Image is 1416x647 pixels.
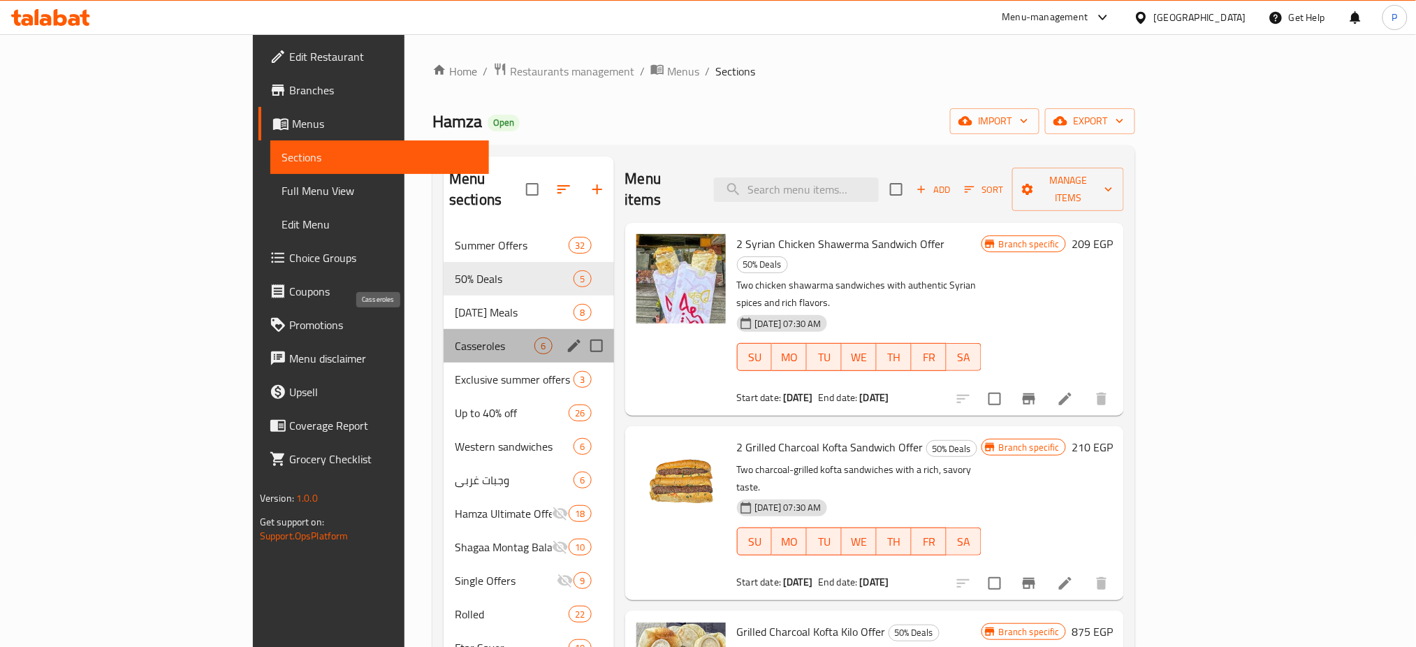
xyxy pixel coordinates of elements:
button: Add [911,179,956,201]
span: Manage items [1023,172,1113,207]
div: Exclusive summer offers3 [444,363,614,396]
span: Open [488,117,520,129]
div: items [569,237,591,254]
span: P [1392,10,1398,25]
a: Edit Menu [270,208,490,241]
a: Edit menu item [1057,575,1074,592]
span: SU [743,347,767,368]
span: Branches [289,82,479,99]
span: Exclusive summer offers [455,371,574,388]
span: Select section [882,175,911,204]
span: MO [778,347,801,368]
button: SA [947,343,981,371]
button: MO [772,528,807,555]
b: [DATE] [860,388,889,407]
div: items [569,505,591,522]
span: Grilled Charcoal Kofta Kilo Offer [737,621,886,642]
div: وجبات غربي [455,472,574,488]
a: Full Menu View [270,174,490,208]
a: Support.OpsPlatform [260,527,349,545]
a: Coverage Report [258,409,490,442]
div: items [574,472,591,488]
a: Upsell [258,375,490,409]
span: Menus [667,63,699,80]
li: / [705,63,710,80]
span: 26 [569,407,590,420]
span: Start date: [737,573,782,591]
button: Add section [581,173,614,206]
div: items [574,572,591,589]
span: 50% Deals [738,256,787,272]
div: Summer Offers32 [444,228,614,262]
span: Sections [715,63,755,80]
div: [DATE] Meals8 [444,296,614,329]
div: Up to 40% off [455,405,569,421]
span: Select all sections [518,175,547,204]
button: TH [877,528,912,555]
span: Add [914,182,952,198]
img: 2 Grilled Charcoal Kofta Sandwich Offer [636,437,726,527]
a: Coupons [258,275,490,308]
span: SA [952,347,976,368]
button: SU [737,528,773,555]
span: Grocery Checklist [289,451,479,467]
span: Branch specific [993,625,1065,639]
span: Summer Offers [455,237,569,254]
img: 2 Syrian Chicken Shawerma Sandwich Offer [636,234,726,323]
div: 50% Deals [926,440,977,457]
button: Branch-specific-item [1012,567,1046,600]
li: / [640,63,645,80]
button: delete [1085,567,1118,600]
a: Branches [258,73,490,107]
span: 2 Syrian Chicken Shawerma Sandwich Offer [737,233,945,254]
span: 18 [569,507,590,521]
span: Shagaa Montag Baladak Offers [455,539,552,555]
span: Add item [911,179,956,201]
span: 10 [569,541,590,554]
div: Menu-management [1002,9,1088,26]
svg: Inactive section [557,572,574,589]
button: WE [842,528,877,555]
button: Branch-specific-item [1012,382,1046,416]
div: 50% Deals [889,625,940,641]
span: FR [917,347,941,368]
a: Edit menu item [1057,391,1074,407]
div: Western sandwiches6 [444,430,614,463]
span: 9 [574,574,590,588]
div: items [569,606,591,623]
button: Sort [961,179,1007,201]
span: MO [778,532,801,552]
button: WE [842,343,877,371]
a: Promotions [258,308,490,342]
span: Coupons [289,283,479,300]
span: Western sandwiches [455,438,574,455]
span: 6 [574,440,590,453]
span: Edit Menu [282,216,479,233]
span: Start date: [737,388,782,407]
span: 6 [574,474,590,487]
span: Sort items [956,179,1012,201]
button: FR [912,343,947,371]
span: Single Offers [455,572,557,589]
b: [DATE] [783,573,812,591]
span: SU [743,532,767,552]
div: Up to 40% off26 [444,396,614,430]
h6: 875 EGP [1072,622,1113,641]
span: Promotions [289,317,479,333]
div: items [574,438,591,455]
span: Upsell [289,384,479,400]
span: TU [812,347,836,368]
div: 50% Deals5 [444,262,614,296]
button: edit [564,335,585,356]
div: Shagaa Montag Baladak Offers10 [444,530,614,564]
input: search [714,177,879,202]
a: Edit Restaurant [258,40,490,73]
span: Full Menu View [282,182,479,199]
b: [DATE] [783,388,812,407]
a: Choice Groups [258,241,490,275]
nav: breadcrumb [432,62,1135,80]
